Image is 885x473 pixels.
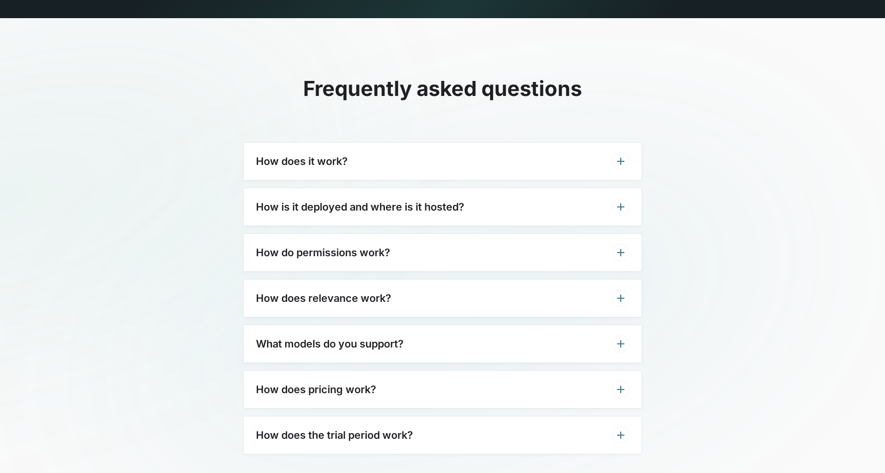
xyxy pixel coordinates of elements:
h3: What models do you support? [256,338,404,350]
h3: How is it deployed and where is it hosted? [256,201,464,213]
iframe: Chat Widget [833,423,885,473]
h3: How does pricing work? [256,383,376,396]
h3: How does it work? [256,155,348,168]
h3: How does relevance work? [256,292,391,304]
h3: How does the trial period work? [256,429,413,441]
h3: How do permissions work? [256,246,390,259]
h2: Frequently asked questions [244,76,641,101]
